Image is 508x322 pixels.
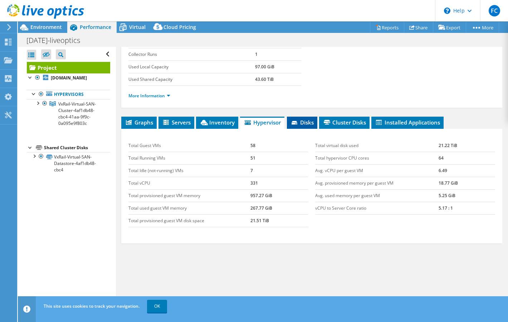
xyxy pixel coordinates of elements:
[375,119,440,126] span: Installed Applications
[439,189,495,202] td: 5.25 GiB
[27,90,110,99] a: Hypervisors
[128,63,255,70] label: Used Local Capacity
[250,189,308,202] td: 957.27 GiB
[128,202,250,214] td: Total used guest VM memory
[128,76,255,83] label: Used Shared Capacity
[125,119,153,126] span: Graphs
[250,214,308,227] td: 21.51 TiB
[255,51,258,57] b: 1
[200,119,235,126] span: Inventory
[439,202,495,214] td: 5.17 : 1
[250,177,308,189] td: 331
[255,76,274,82] b: 43.60 TiB
[290,119,314,126] span: Disks
[162,119,191,126] span: Servers
[315,189,439,202] td: Avg. used memory per guest VM
[27,152,110,174] a: VxRail-Virtual-SAN-Datastore-4af1db48-cbc4
[439,177,495,189] td: 18.77 GiB
[315,140,439,152] td: Total virtual disk used
[323,119,366,126] span: Cluster Disks
[255,64,274,70] b: 97.00 GiB
[58,101,96,126] span: VxRail-Virtual-SAN-Cluster-4af1db48-cbc4-41aa-9f9c-0a095e9f803c
[27,73,110,83] a: [DOMAIN_NAME]
[315,164,439,177] td: Avg. vCPU per guest VM
[244,119,281,126] span: Hypervisor
[51,75,87,81] b: [DOMAIN_NAME]
[27,99,110,128] a: VxRail-Virtual-SAN-Cluster-4af1db48-cbc4-41aa-9f9c-0a095e9f803c
[44,143,110,152] div: Shared Cluster Disks
[315,177,439,189] td: Avg. provisioned memory per guest VM
[439,140,495,152] td: 21.22 TiB
[439,164,495,177] td: 6.49
[315,202,439,214] td: vCPU to Server Core ratio
[128,140,250,152] td: Total Guest VMs
[128,51,255,58] label: Collector Runs
[27,62,110,73] a: Project
[128,93,170,99] a: More Information
[250,140,308,152] td: 58
[147,300,167,313] a: OK
[128,214,250,227] td: Total provisioned guest VM disk space
[44,303,140,309] span: This site uses cookies to track your navigation.
[128,152,250,164] td: Total Running VMs
[250,164,308,177] td: 7
[489,5,500,16] span: FC
[128,189,250,202] td: Total provisioned guest VM memory
[250,152,308,164] td: 51
[444,8,450,14] svg: \n
[128,164,250,177] td: Total Idle (not-running) VMs
[128,177,250,189] td: Total vCPU
[315,152,439,164] td: Total hypervisor CPU cores
[250,202,308,214] td: 267.77 GiB
[439,152,495,164] td: 64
